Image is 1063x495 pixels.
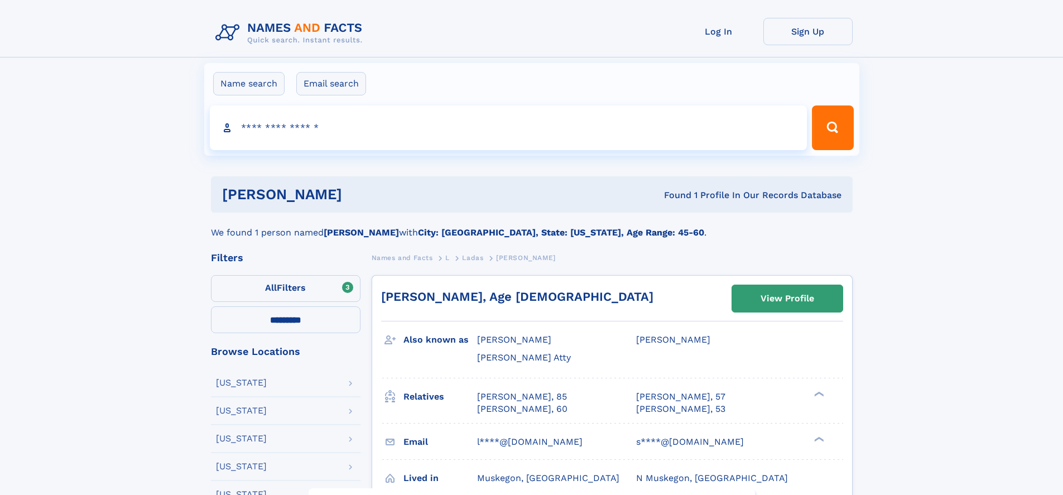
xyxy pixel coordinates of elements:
[216,434,267,443] div: [US_STATE]
[636,403,725,415] a: [PERSON_NAME], 53
[761,286,814,311] div: View Profile
[216,378,267,387] div: [US_STATE]
[213,72,285,95] label: Name search
[763,18,853,45] a: Sign Up
[477,473,619,483] span: Muskegon, [GEOGRAPHIC_DATA]
[812,105,853,150] button: Search Button
[445,254,450,262] span: L
[222,188,503,201] h1: [PERSON_NAME]
[372,251,433,265] a: Names and Facts
[636,391,725,403] a: [PERSON_NAME], 57
[403,432,477,451] h3: Email
[211,213,853,239] div: We found 1 person named with .
[418,227,704,238] b: City: [GEOGRAPHIC_DATA], State: [US_STATE], Age Range: 45-60
[211,253,360,263] div: Filters
[324,227,399,238] b: [PERSON_NAME]
[732,285,843,312] a: View Profile
[477,334,551,345] span: [PERSON_NAME]
[462,254,483,262] span: Ladas
[403,387,477,406] h3: Relatives
[477,391,567,403] a: [PERSON_NAME], 85
[211,275,360,302] label: Filters
[211,18,372,48] img: Logo Names and Facts
[636,473,788,483] span: N Muskegon, [GEOGRAPHIC_DATA]
[403,469,477,488] h3: Lived in
[811,435,825,443] div: ❯
[403,330,477,349] h3: Also known as
[636,334,710,345] span: [PERSON_NAME]
[296,72,366,95] label: Email search
[462,251,483,265] a: Ladas
[216,406,267,415] div: [US_STATE]
[265,282,277,293] span: All
[477,403,567,415] a: [PERSON_NAME], 60
[496,254,556,262] span: [PERSON_NAME]
[503,189,841,201] div: Found 1 Profile In Our Records Database
[381,290,653,304] a: [PERSON_NAME], Age [DEMOGRAPHIC_DATA]
[210,105,807,150] input: search input
[811,390,825,397] div: ❯
[216,462,267,471] div: [US_STATE]
[477,352,571,363] span: [PERSON_NAME] Atty
[445,251,450,265] a: L
[674,18,763,45] a: Log In
[211,347,360,357] div: Browse Locations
